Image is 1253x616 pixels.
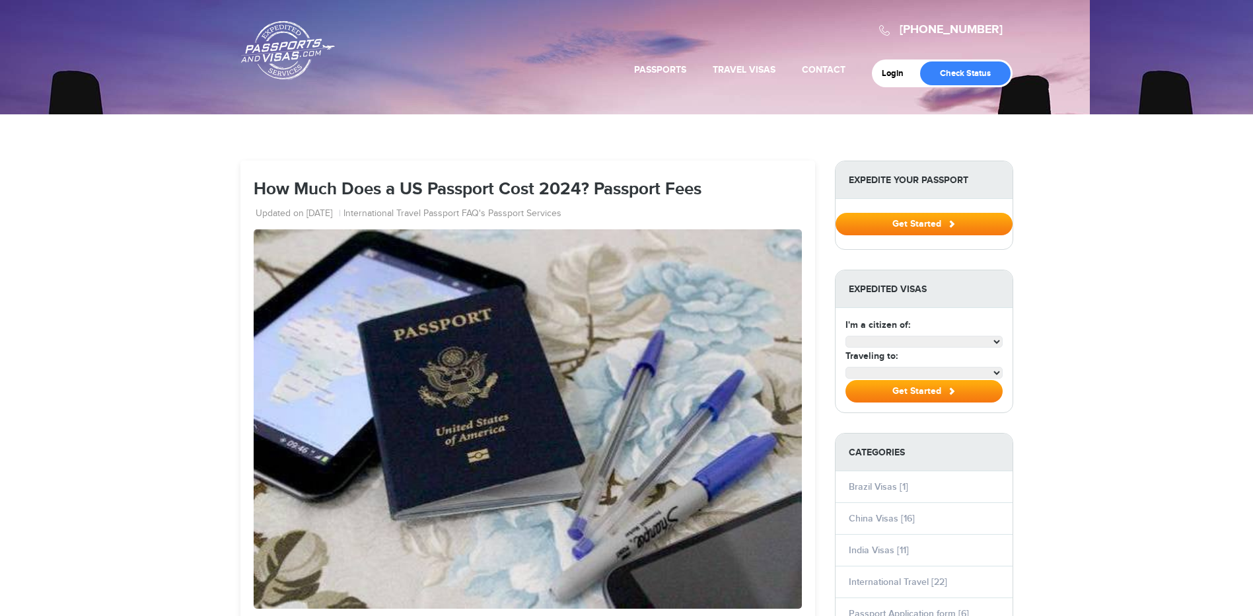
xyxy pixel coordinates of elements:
[849,545,909,556] a: India Visas [11]
[849,576,947,588] a: International Travel [22]
[836,434,1013,471] strong: Categories
[254,229,802,608] img: 540x373xus-passport-tablet-smartphone-pens_jpg_pagespeed_ic_5uvnc4ywxv_-_28de80_-_2186b91805bf8f8...
[423,208,485,221] a: Passport FAQ's
[845,380,1003,403] button: Get Started
[634,64,686,75] a: Passports
[488,208,561,221] a: Passport Services
[849,481,908,492] a: Brazil Visas [1]
[836,213,1013,235] button: Get Started
[900,22,1003,37] a: [PHONE_NUMBER]
[254,180,802,200] h1: How Much Does a US Passport Cost 2024? Passport Fees
[256,208,341,221] li: Updated on [DATE]
[836,270,1013,308] strong: Expedited Visas
[920,61,1011,85] a: Check Status
[343,208,421,221] a: International Travel
[241,20,335,80] a: Passports & [DOMAIN_NAME]
[713,64,775,75] a: Travel Visas
[845,318,910,332] label: I'm a citizen of:
[882,68,913,79] a: Login
[836,218,1013,229] a: Get Started
[802,64,845,75] a: Contact
[849,513,915,524] a: China Visas [16]
[845,349,898,363] label: Traveling to:
[836,161,1013,199] strong: Expedite Your Passport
